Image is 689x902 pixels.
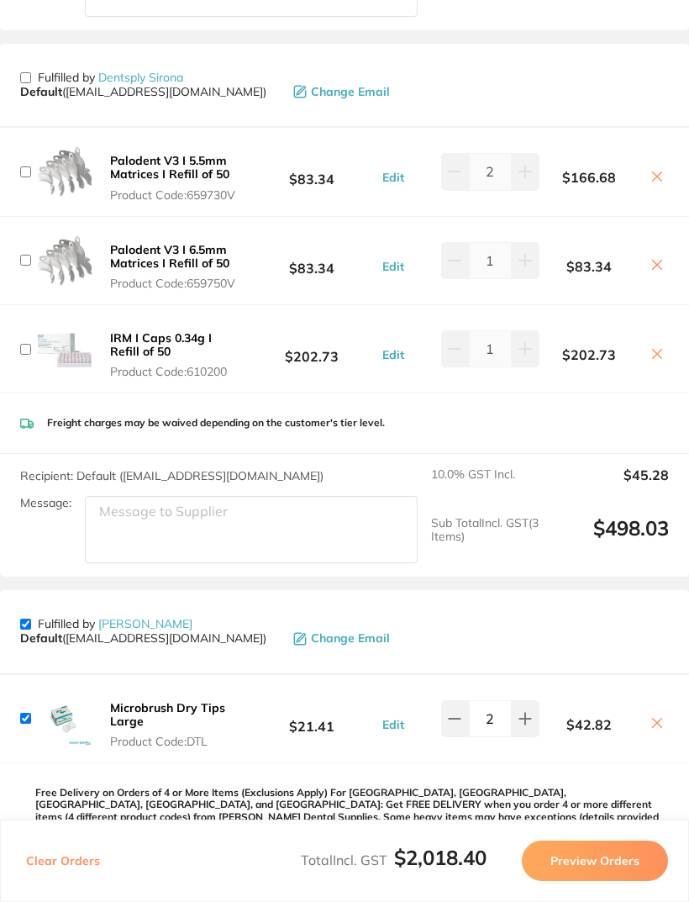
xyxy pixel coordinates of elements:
[20,496,71,510] label: Message:
[35,787,669,872] p: Free Delivery on Orders of 4 or More Items (Exclusions Apply) For [GEOGRAPHIC_DATA], [GEOGRAPHIC_...
[98,616,192,631] a: [PERSON_NAME]
[47,417,385,429] p: Freight charges may be waived depending on the customer's tier level.
[20,630,62,646] b: Default
[105,242,247,291] button: Palodent V3 I 6.5mm Matrices I Refill of 50 Product Code:659750V
[539,170,639,185] b: $166.68
[377,259,409,274] button: Edit
[288,84,417,99] button: Change Email
[105,700,247,749] button: Microbrush Dry Tips Large Product Code:DTL
[20,631,266,645] span: save@adamdental.com.au
[110,277,242,290] span: Product Code: 659750V
[98,70,183,85] a: Dentsply Sirona
[105,153,247,202] button: Palodent V3 I 5.5mm Matrices I Refill of 50 Product Code:659730V
[522,841,668,881] button: Preview Orders
[110,188,242,202] span: Product Code: 659730V
[110,153,229,182] b: Palodent V3 I 5.5mm Matrices I Refill of 50
[110,365,242,378] span: Product Code: 610200
[38,322,92,376] img: azlqcG52OA
[20,84,62,99] b: Default
[38,71,183,84] p: Fulfilled by
[247,703,376,734] b: $21.41
[38,234,92,287] img: YW03ZGVzbA
[431,467,544,504] span: 10.0 % GST Incl.
[557,467,670,504] output: $45.28
[110,700,225,729] b: Microbrush Dry Tips Large
[21,841,105,881] button: Clear Orders
[539,259,639,274] b: $83.34
[20,85,266,98] span: clientservices@dentsplysirona.com
[110,330,212,359] b: IRM I Caps 0.34g I Refill of 50
[377,347,409,362] button: Edit
[247,334,376,365] b: $202.73
[311,85,390,98] span: Change Email
[105,330,247,379] button: IRM I Caps 0.34g I Refill of 50 Product Code:610200
[377,170,409,185] button: Edit
[539,717,639,732] b: $42.82
[539,347,639,362] b: $202.73
[431,516,544,563] span: Sub Total Incl. GST ( 3 Items)
[247,245,376,276] b: $83.34
[311,631,390,645] span: Change Email
[20,468,323,483] span: Recipient: Default ( [EMAIL_ADDRESS][DOMAIN_NAME] )
[38,145,92,198] img: eGl6YjNjZQ
[394,845,487,870] b: $2,018.40
[557,516,670,563] output: $498.03
[110,242,229,271] b: Palodent V3 I 6.5mm Matrices I Refill of 50
[38,617,192,630] p: Fulfilled by
[377,717,409,732] button: Edit
[247,156,376,187] b: $83.34
[288,630,417,646] button: Change Email
[110,735,242,748] span: Product Code: DTL
[38,692,92,746] img: aWtnd3RoOQ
